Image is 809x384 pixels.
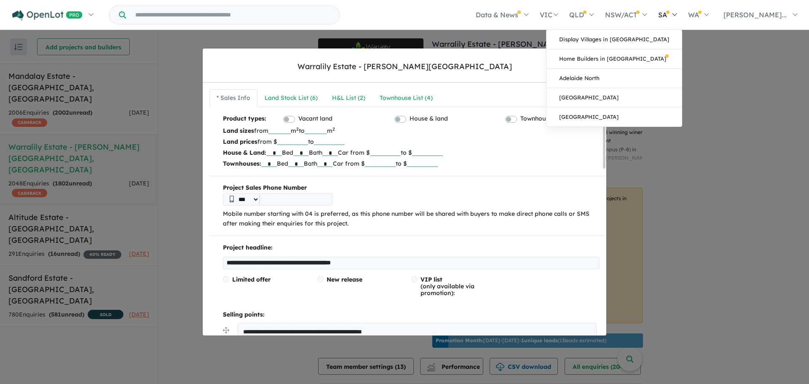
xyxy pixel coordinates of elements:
[223,209,600,229] p: Mobile number starting with 04 is preferred, as this phone number will be shared with buyers to m...
[223,149,266,156] b: House & Land:
[520,114,555,124] label: Townhouses
[298,114,332,124] label: Vacant land
[223,127,254,134] b: Land sizes
[223,114,266,125] b: Product types:
[332,93,365,103] div: H&L List ( 2 )
[421,276,442,283] span: VIP list
[230,196,234,202] img: Phone icon
[546,49,682,69] a: Home Builders in [GEOGRAPHIC_DATA]
[223,136,600,147] p: from $ to
[223,310,600,320] p: Selling points:
[546,88,682,107] a: [GEOGRAPHIC_DATA]
[546,107,682,126] a: [GEOGRAPHIC_DATA]
[223,183,600,193] b: Project Sales Phone Number
[217,93,250,103] div: * Sales Info
[12,10,83,21] img: Openlot PRO Logo White
[297,61,512,72] div: Warralily Estate - [PERSON_NAME][GEOGRAPHIC_DATA]
[223,147,600,158] p: Bed Bath Car from $ to $
[223,125,600,136] p: from m to m
[223,158,600,169] p: Bed Bath Car from $ to $
[421,276,474,297] span: (only available via promotion):
[327,276,362,283] span: New release
[546,69,682,88] a: Adelaide North
[332,126,335,132] sup: 2
[546,30,682,49] a: Display Villages in [GEOGRAPHIC_DATA]
[296,126,299,132] sup: 2
[223,327,229,333] img: drag.svg
[723,11,787,19] span: [PERSON_NAME]...
[223,160,261,167] b: Townhouses:
[223,138,257,145] b: Land prices
[380,93,433,103] div: Townhouse List ( 4 )
[232,276,271,283] span: Limited offer
[128,6,338,24] input: Try estate name, suburb, builder or developer
[265,93,318,103] div: Land Stock List ( 6 )
[223,243,600,253] p: Project headline:
[410,114,448,124] label: House & land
